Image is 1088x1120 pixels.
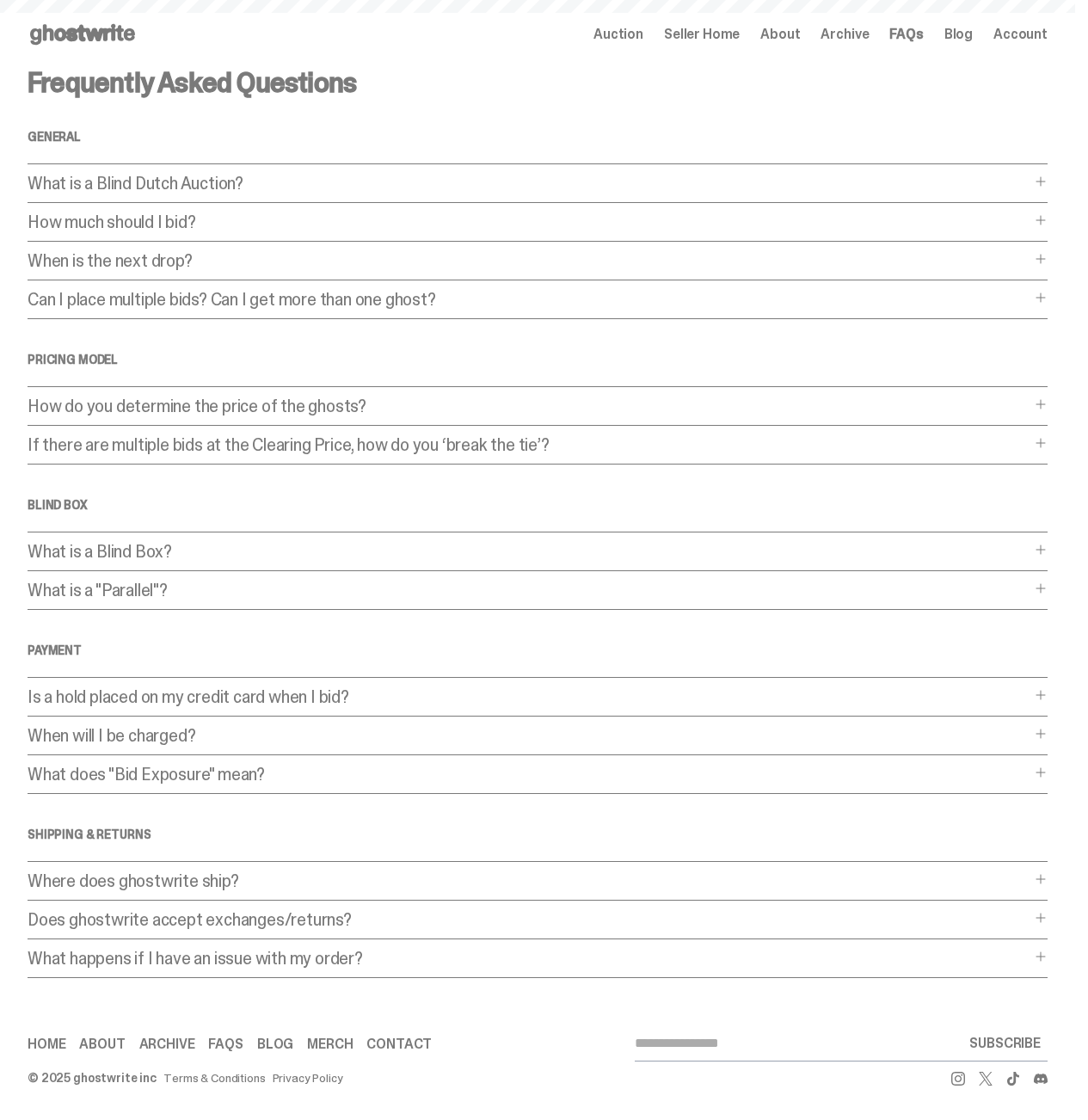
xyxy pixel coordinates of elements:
h4: General [28,131,1048,143]
a: Archive [821,28,869,41]
p: What is a "Parallel"? [28,582,1030,599]
p: Can I place multiple bids? Can I get more than one ghost? [28,291,1030,308]
a: FAQs [889,28,923,41]
a: Merch [307,1037,353,1051]
a: FAQs [208,1037,243,1051]
p: When will I be charged? [28,727,1030,744]
a: Home [28,1037,65,1051]
h4: Blind Box [28,499,1048,511]
button: SUBSCRIBE [962,1026,1048,1061]
h4: Pricing Model [28,354,1048,366]
p: Does ghostwrite accept exchanges/returns? [28,911,1030,928]
a: About [79,1037,125,1051]
p: What does "Bid Exposure" mean? [28,766,1030,783]
a: Auction [593,28,643,41]
a: Terms & Conditions [163,1072,265,1084]
p: What is a Blind Box? [28,543,1030,560]
p: What is a Blind Dutch Auction? [28,175,1030,192]
a: Blog [944,28,973,41]
h4: Payment [28,644,1048,656]
h4: SHIPPING & RETURNS [28,828,1048,840]
div: © 2025 ghostwrite inc [28,1072,157,1084]
p: How much should I bid? [28,213,1030,231]
p: Is a hold placed on my credit card when I bid? [28,688,1030,705]
a: Account [993,28,1048,41]
a: About [760,28,800,41]
a: Archive [139,1037,195,1051]
p: When is the next drop? [28,252,1030,269]
a: Contact [366,1037,432,1051]
a: Blog [257,1037,293,1051]
a: Privacy Policy [273,1072,343,1084]
a: Seller Home [664,28,740,41]
p: What happens if I have an issue with my order? [28,950,1030,967]
p: Where does ghostwrite ship? [28,872,1030,889]
h3: Frequently Asked Questions [28,69,1048,96]
p: How do you determine the price of the ghosts? [28,397,1030,415]
p: If there are multiple bids at the Clearing Price, how do you ‘break the tie’? [28,436,1030,453]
